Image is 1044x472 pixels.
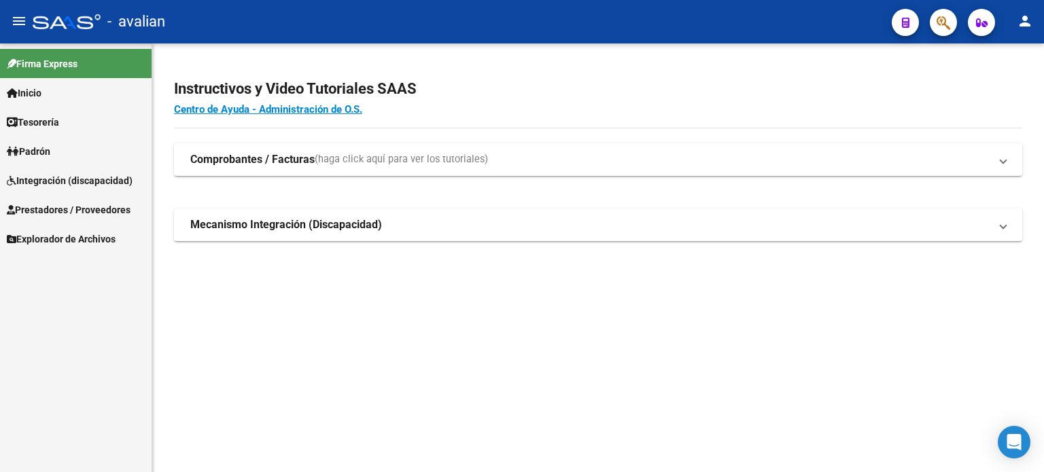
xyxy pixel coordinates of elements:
mat-expansion-panel-header: Comprobantes / Facturas(haga click aquí para ver los tutoriales) [174,143,1022,176]
h2: Instructivos y Video Tutoriales SAAS [174,76,1022,102]
strong: Mecanismo Integración (Discapacidad) [190,217,382,232]
strong: Comprobantes / Facturas [190,152,315,167]
mat-icon: person [1017,13,1033,29]
a: Centro de Ayuda - Administración de O.S. [174,103,362,115]
span: Inicio [7,86,41,101]
span: Padrón [7,144,50,159]
div: Open Intercom Messenger [998,426,1030,458]
span: Firma Express [7,56,77,71]
span: Tesorería [7,115,59,130]
span: - avalian [107,7,165,37]
mat-expansion-panel-header: Mecanismo Integración (Discapacidad) [174,208,1022,241]
span: Explorador de Archivos [7,232,116,247]
span: Integración (discapacidad) [7,173,133,188]
mat-icon: menu [11,13,27,29]
span: Prestadores / Proveedores [7,202,130,217]
span: (haga click aquí para ver los tutoriales) [315,152,488,167]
